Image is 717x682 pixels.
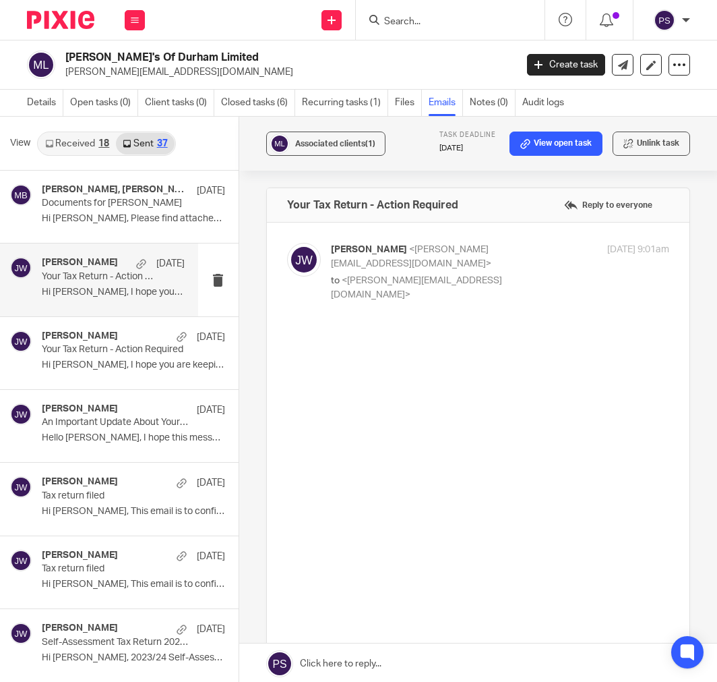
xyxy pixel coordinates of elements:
[527,54,605,76] a: Create task
[42,344,188,356] p: Your Tax Return - Action Required
[470,90,516,116] a: Notes (0)
[116,133,174,154] a: Sent37
[395,90,422,116] a: Files
[27,11,94,29] img: Pixie
[561,195,656,215] label: Reply to everyone
[10,331,32,352] img: svg%3E
[38,133,116,154] a: Received18
[42,360,225,371] p: Hi [PERSON_NAME], I hope you are keeping well. ...
[42,476,118,488] h4: [PERSON_NAME]
[42,271,156,283] p: Your Tax Return - Action Required
[42,490,188,502] p: Tax return filed
[522,90,571,116] a: Audit logs
[439,143,496,154] p: [DATE]
[439,132,496,138] span: Task deadline
[270,134,290,154] img: svg%3E
[145,90,214,116] a: Client tasks (0)
[70,90,138,116] a: Open tasks (0)
[42,184,190,196] h4: [PERSON_NAME], [PERSON_NAME]
[10,476,32,498] img: svg%3E
[10,623,32,644] img: svg%3E
[266,132,385,156] button: Associated clients(1)
[98,139,109,148] div: 18
[429,90,463,116] a: Emails
[287,198,458,212] h4: Your Tax Return - Action Required
[42,652,225,664] p: Hi [PERSON_NAME], 2023/24 Self-Assessment Tax...
[42,579,225,590] p: Hi [PERSON_NAME], This email is to confirm that...
[157,139,168,148] div: 37
[287,243,321,277] img: svg%3E
[654,9,675,31] img: svg%3E
[42,331,118,342] h4: [PERSON_NAME]
[10,136,30,150] span: View
[65,51,418,65] h2: [PERSON_NAME]'s Of Durham Limited
[42,198,188,209] p: Documents for [PERSON_NAME]
[331,245,407,254] span: [PERSON_NAME]
[42,550,118,561] h4: [PERSON_NAME]
[42,623,118,634] h4: [PERSON_NAME]
[197,550,225,563] p: [DATE]
[509,132,602,156] a: View open task
[42,403,118,415] h4: [PERSON_NAME]
[365,140,375,148] span: (1)
[197,331,225,344] p: [DATE]
[331,276,502,300] span: <[PERSON_NAME][EMAIL_ADDRESS][DOMAIN_NAME]>
[42,213,225,225] p: Hi [PERSON_NAME], Please find attached and the...
[613,132,690,156] button: Unlink task
[27,51,55,79] img: svg%3E
[295,140,375,148] span: Associated clients
[10,550,32,571] img: svg%3E
[197,476,225,490] p: [DATE]
[65,65,507,79] p: [PERSON_NAME][EMAIL_ADDRESS][DOMAIN_NAME]
[42,417,188,428] p: An Important Update About Your Services
[197,403,225,417] p: [DATE]
[42,432,225,444] p: Hello [PERSON_NAME], I hope this message finds you...
[42,506,225,517] p: Hi [PERSON_NAME], This email is to confirm that...
[156,257,185,271] p: [DATE]
[331,276,340,285] span: to
[197,184,225,198] p: [DATE]
[42,637,188,648] p: Self-Assessment Tax Return 2023/24 and Payment Instructions
[302,90,388,116] a: Recurring tasks (1)
[607,243,669,257] p: [DATE] 9:01am
[383,16,504,28] input: Search
[27,90,63,116] a: Details
[10,184,32,206] img: svg%3E
[10,403,32,425] img: svg%3E
[42,563,188,575] p: Tax return filed
[197,623,225,636] p: [DATE]
[331,245,491,268] span: <[PERSON_NAME][EMAIL_ADDRESS][DOMAIN_NAME]>
[42,287,185,298] p: Hi [PERSON_NAME], I hope you are keeping well. ...
[42,257,118,268] h4: [PERSON_NAME]
[221,90,295,116] a: Closed tasks (6)
[10,257,32,279] img: svg%3E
